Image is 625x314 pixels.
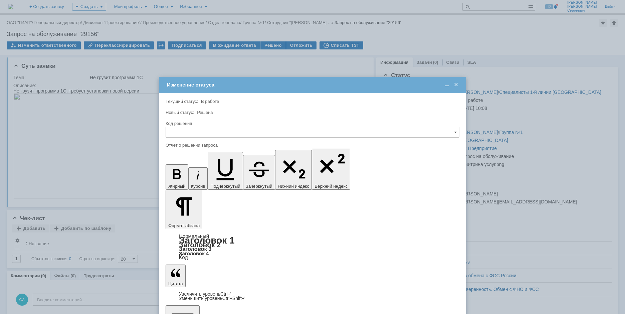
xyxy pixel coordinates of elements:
[246,184,272,189] span: Зачеркнутый
[179,291,231,297] a: Increase
[208,152,243,190] button: Подчеркнутый
[179,251,209,256] a: Заголовок 4
[166,265,186,287] button: Цитата
[166,99,198,104] label: Текущий статус:
[166,110,194,115] label: Новый статус:
[220,291,231,297] span: Ctrl+'
[179,255,188,261] a: Код
[275,150,312,190] button: Нижний индекс
[167,82,459,88] div: Изменение статуса
[210,184,240,189] span: Подчеркнутый
[166,164,188,190] button: Жирный
[179,241,221,249] a: Заголовок 2
[179,235,235,246] a: Заголовок 1
[166,190,202,229] button: Формат абзаца
[166,234,459,260] div: Формат абзаца
[312,149,350,190] button: Верхний индекс
[201,99,219,104] span: В работе
[166,121,458,126] div: Код решения
[188,167,208,190] button: Курсив
[166,292,459,301] div: Цитата
[453,82,459,88] span: Закрыть
[222,296,245,301] span: Ctrl+Shift+'
[179,246,211,252] a: Заголовок 3
[168,281,183,286] span: Цитата
[197,110,213,115] span: Решена
[168,223,200,228] span: Формат абзаца
[243,155,275,190] button: Зачеркнутый
[166,143,458,147] div: Отчет о решении запроса
[191,184,205,189] span: Курсив
[179,233,209,239] a: Нормальный
[168,184,186,189] span: Жирный
[315,184,348,189] span: Верхний индекс
[278,184,309,189] span: Нижний индекс
[179,296,245,301] a: Decrease
[443,82,450,88] span: Свернуть (Ctrl + M)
